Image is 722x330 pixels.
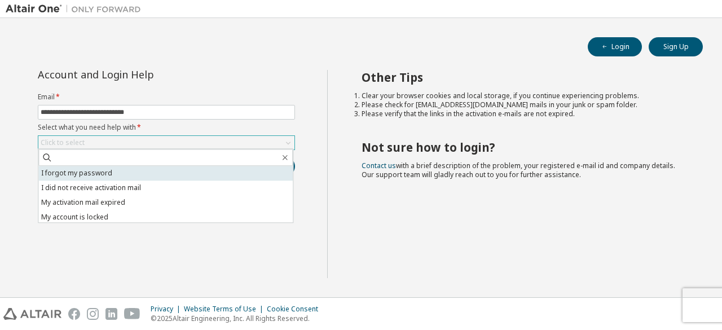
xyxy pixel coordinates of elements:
[362,109,683,118] li: Please verify that the links in the activation e-mails are not expired.
[38,166,293,181] li: I forgot my password
[362,161,675,179] span: with a brief description of the problem, your registered e-mail id and company details. Our suppo...
[267,305,325,314] div: Cookie Consent
[38,93,295,102] label: Email
[105,308,117,320] img: linkedin.svg
[362,91,683,100] li: Clear your browser cookies and local storage, if you continue experiencing problems.
[38,70,244,79] div: Account and Login Help
[68,308,80,320] img: facebook.svg
[362,100,683,109] li: Please check for [EMAIL_ADDRESS][DOMAIN_NAME] mails in your junk or spam folder.
[124,308,140,320] img: youtube.svg
[184,305,267,314] div: Website Terms of Use
[362,140,683,155] h2: Not sure how to login?
[38,136,294,149] div: Click to select
[362,161,396,170] a: Contact us
[38,123,295,132] label: Select what you need help with
[6,3,147,15] img: Altair One
[649,37,703,56] button: Sign Up
[151,305,184,314] div: Privacy
[588,37,642,56] button: Login
[41,138,85,147] div: Click to select
[151,314,325,323] p: © 2025 Altair Engineering, Inc. All Rights Reserved.
[3,308,61,320] img: altair_logo.svg
[362,70,683,85] h2: Other Tips
[87,308,99,320] img: instagram.svg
